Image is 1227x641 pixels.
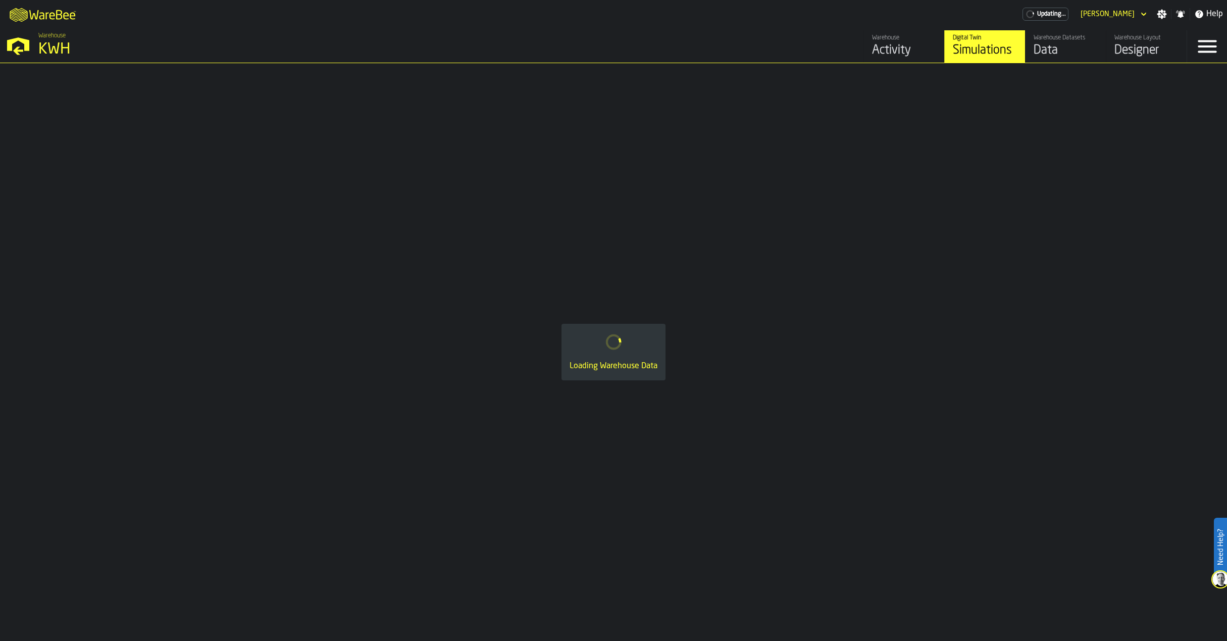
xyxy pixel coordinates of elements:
span: Help [1206,8,1223,20]
a: link-to-/wh/i/4fb45246-3b77-4bb5-b880-c337c3c5facb/data [1025,30,1106,63]
label: Need Help? [1215,519,1226,575]
a: link-to-/wh/i/4fb45246-3b77-4bb5-b880-c337c3c5facb/designer [1106,30,1187,63]
div: Warehouse Layout [1114,34,1179,41]
div: Warehouse [872,34,936,41]
div: KWH [38,40,311,59]
div: Simulations [953,42,1017,59]
div: Activity [872,42,936,59]
a: link-to-/wh/i/4fb45246-3b77-4bb5-b880-c337c3c5facb/simulations [944,30,1025,63]
div: Data [1034,42,1098,59]
div: Menu Subscription [1023,8,1068,21]
a: link-to-/wh/i/4fb45246-3b77-4bb5-b880-c337c3c5facb/pricing/ [1023,8,1068,21]
a: link-to-/wh/i/4fb45246-3b77-4bb5-b880-c337c3c5facb/feed/ [863,30,944,63]
label: button-toggle-Menu [1187,30,1227,63]
span: Updating... [1037,11,1066,18]
div: Loading Warehouse Data [570,360,657,372]
label: button-toggle-Notifications [1171,9,1190,19]
label: button-toggle-Settings [1153,9,1171,19]
span: Warehouse [38,32,66,39]
label: button-toggle-Help [1190,8,1227,20]
div: Warehouse Datasets [1034,34,1098,41]
div: DropdownMenuValue-Mikael Svennas [1081,10,1135,18]
div: Digital Twin [953,34,1017,41]
div: Designer [1114,42,1179,59]
div: DropdownMenuValue-Mikael Svennas [1077,8,1149,20]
